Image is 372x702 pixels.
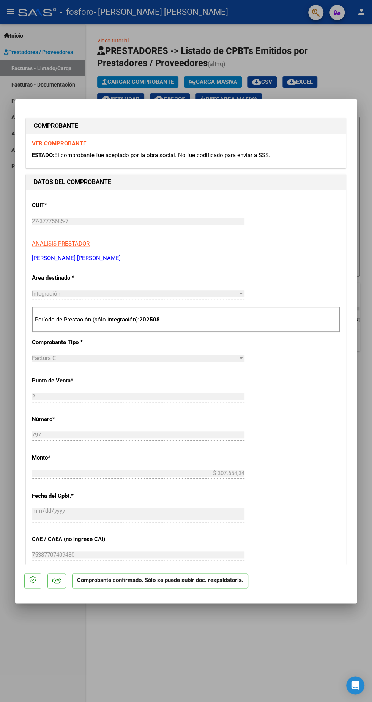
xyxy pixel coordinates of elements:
p: Comprobante confirmado. Sólo se puede subir doc. respaldatoria. [72,573,248,588]
span: ANALISIS PRESTADOR [32,240,90,247]
span: Factura C [32,355,56,362]
strong: 202508 [139,316,160,323]
p: [PERSON_NAME] [PERSON_NAME] [32,254,340,263]
p: Fecha del Cpbt. [32,492,125,501]
p: Comprobante Tipo * [32,338,125,347]
span: Integración [32,290,60,297]
p: Area destinado * [32,274,125,282]
p: CUIT [32,201,125,210]
strong: COMPROBANTE [34,122,78,129]
a: VER COMPROBANTE [32,140,86,147]
p: Punto de Venta [32,376,125,385]
strong: DATOS DEL COMPROBANTE [34,178,111,186]
p: Número [32,415,125,424]
p: Período de Prestación (sólo integración): [35,315,337,324]
span: ESTADO: [32,152,54,159]
p: CAE / CAEA (no ingrese CAI) [32,535,125,544]
p: Monto [32,453,125,462]
span: El comprobante fue aceptado por la obra social. No fue codificado para enviar a SSS. [54,152,270,159]
div: Open Intercom Messenger [346,676,364,694]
